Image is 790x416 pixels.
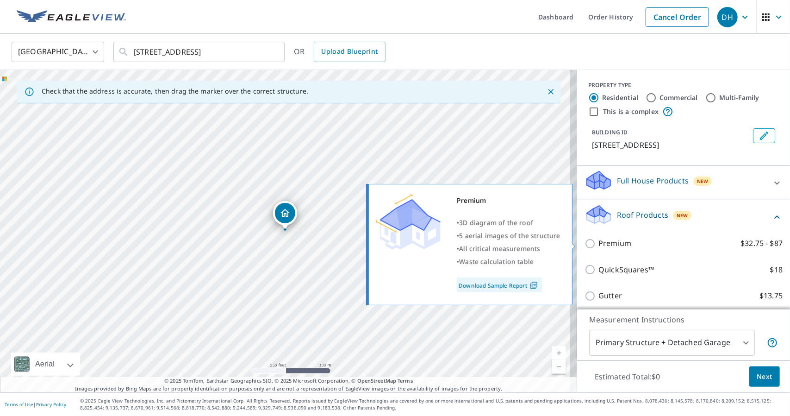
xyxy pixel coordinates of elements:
a: Download Sample Report [457,277,542,292]
p: | [5,402,66,407]
span: 3D diagram of the roof [459,218,533,227]
p: $32.75 - $87 [740,238,783,249]
a: Terms [398,377,413,384]
a: Cancel Order [646,7,709,27]
div: • [457,216,560,229]
span: Waste calculation table [459,257,534,266]
p: BUILDING ID [592,128,628,136]
p: Roof Products [617,209,668,221]
img: Premium [376,194,441,250]
span: Upload Blueprint [321,46,378,57]
label: Multi-Family [719,93,759,102]
button: Close [545,86,557,98]
div: Aerial [32,353,57,376]
input: Search by address or latitude-longitude [134,39,266,65]
span: 5 aerial images of the structure [459,231,560,240]
div: Dropped pin, building 1, Residential property, 333 N 4th St Macclenny, FL 32063 [273,201,297,230]
div: Primary Structure + Detached Garage [589,330,755,356]
span: New [677,212,688,219]
div: • [457,242,560,255]
button: Next [749,366,780,387]
p: Full House Products [617,175,689,186]
div: [GEOGRAPHIC_DATA] [12,39,104,65]
div: OR [294,42,386,62]
p: Premium [598,238,631,249]
div: PROPERTY TYPE [588,81,779,89]
span: New [697,177,709,185]
button: Edit building 1 [753,128,775,143]
span: © 2025 TomTom, Earthstar Geographics SIO, © 2025 Microsoft Corporation, © [164,377,413,385]
span: All critical measurements [459,244,540,253]
a: Current Level 17, Zoom In [552,346,566,360]
div: Roof ProductsNew [585,204,783,230]
div: DH [717,7,738,27]
p: © 2025 Eagle View Technologies, Inc. and Pictometry International Corp. All Rights Reserved. Repo... [80,397,785,411]
div: • [457,229,560,242]
label: Commercial [659,93,698,102]
label: Residential [602,93,638,102]
img: Pdf Icon [528,281,540,290]
p: $13.75 [759,290,783,302]
p: $18 [770,264,783,276]
p: Measurement Instructions [589,314,778,325]
p: Estimated Total: $0 [587,366,668,387]
a: OpenStreetMap [357,377,396,384]
div: Full House ProductsNew [585,170,783,196]
span: Next [757,371,772,383]
a: Upload Blueprint [314,42,385,62]
span: Your report will include the primary structure and a detached garage if one exists. [767,337,778,348]
a: Privacy Policy [36,401,66,408]
div: Premium [457,194,560,207]
a: Terms of Use [5,401,33,408]
div: Aerial [11,353,80,376]
img: EV Logo [17,10,126,24]
a: Current Level 17, Zoom Out [552,360,566,374]
label: This is a complex [603,107,659,116]
div: • [457,255,560,268]
p: Check that the address is accurate, then drag the marker over the correct structure. [42,87,308,95]
p: Gutter [598,290,622,302]
p: [STREET_ADDRESS] [592,139,749,151]
p: QuickSquares™ [598,264,654,276]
